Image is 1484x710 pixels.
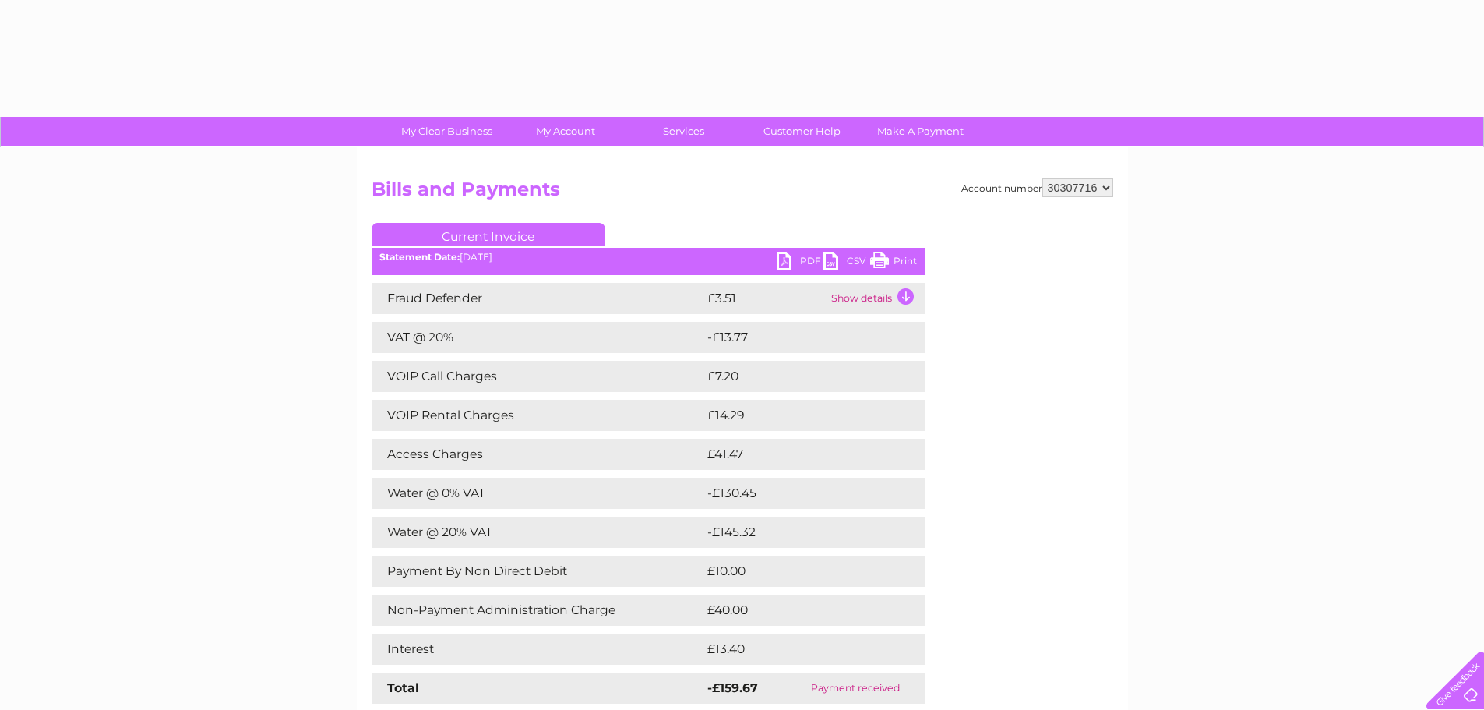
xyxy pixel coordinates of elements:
[372,223,605,246] a: Current Invoice
[703,517,897,548] td: -£145.32
[379,251,460,263] b: Statement Date:
[738,117,866,146] a: Customer Help
[372,439,703,470] td: Access Charges
[870,252,917,274] a: Print
[372,252,925,263] div: [DATE]
[961,178,1113,197] div: Account number
[856,117,985,146] a: Make A Payment
[372,178,1113,208] h2: Bills and Payments
[707,680,758,695] strong: -£159.67
[703,439,891,470] td: £41.47
[372,361,703,392] td: VOIP Call Charges
[387,680,419,695] strong: Total
[703,361,888,392] td: £7.20
[777,252,823,274] a: PDF
[372,400,703,431] td: VOIP Rental Charges
[703,634,892,665] td: £13.40
[372,556,703,587] td: Payment By Non Direct Debit
[703,283,827,314] td: £3.51
[501,117,629,146] a: My Account
[372,283,703,314] td: Fraud Defender
[372,322,703,353] td: VAT @ 20%
[703,556,893,587] td: £10.00
[703,595,894,626] td: £40.00
[827,283,925,314] td: Show details
[382,117,511,146] a: My Clear Business
[703,322,894,353] td: -£13.77
[703,400,892,431] td: £14.29
[619,117,748,146] a: Services
[703,478,898,509] td: -£130.45
[823,252,870,274] a: CSV
[787,673,925,704] td: Payment received
[372,517,703,548] td: Water @ 20% VAT
[372,634,703,665] td: Interest
[372,595,703,626] td: Non-Payment Administration Charge
[372,478,703,509] td: Water @ 0% VAT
